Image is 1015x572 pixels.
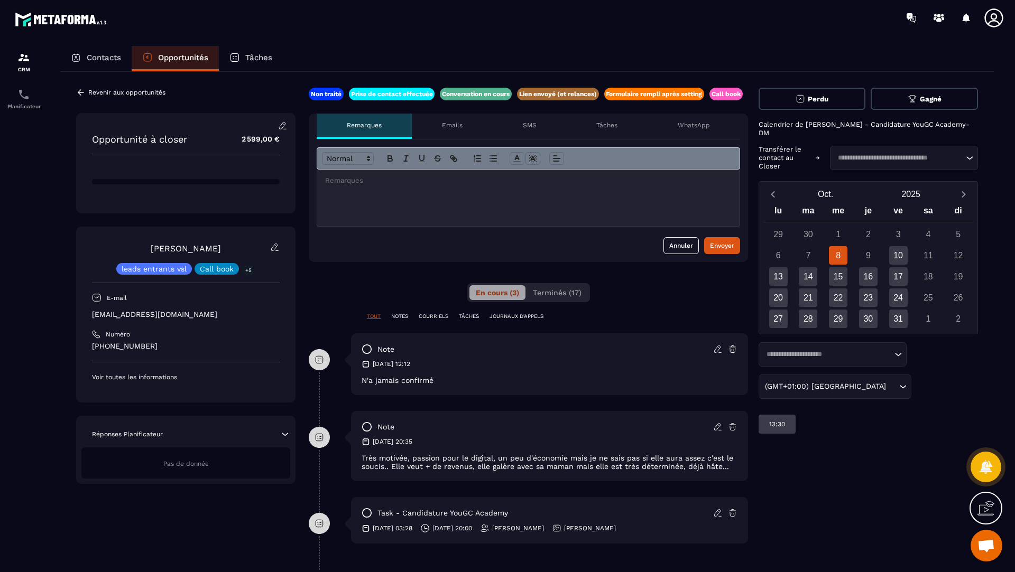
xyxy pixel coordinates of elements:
[829,267,847,286] div: 15
[60,46,132,71] a: Contacts
[769,420,785,428] p: 13:30
[949,310,967,328] div: 2
[87,53,121,62] p: Contacts
[763,381,889,392] span: (GMT+01:00) [GEOGRAPHIC_DATA]
[492,524,544,532] p: [PERSON_NAME]
[759,145,810,171] p: Transférer le contact au Closer
[476,288,519,297] span: En cours (3)
[606,90,702,98] p: Formulaire rempli après setting
[459,313,479,320] p: TÂCHES
[859,288,878,307] div: 23
[3,80,45,117] a: schedulerschedulerPlanificateur
[799,246,817,265] div: 7
[783,185,869,203] button: Open months overlay
[17,51,30,64] img: formation
[3,43,45,80] a: formationformationCRM
[362,376,737,385] p: N'a jamais confirmé
[15,10,110,29] img: logo
[704,237,740,254] button: Envoyer
[829,310,847,328] div: 29
[432,524,472,532] p: [DATE] 20:00
[242,265,255,276] p: +5
[200,265,234,273] p: Call book
[92,341,280,351] p: [PHONE_NUMBER]
[231,129,280,149] p: 2 599,00 €
[769,225,788,243] div: 29
[678,121,710,129] p: WhatsApp
[943,203,973,222] div: di
[373,360,410,368] p: [DATE] 12:12
[799,225,817,243] div: 30
[663,237,699,254] button: Annuler
[859,246,878,265] div: 9
[122,265,187,273] p: leads entrants vsl
[92,310,280,320] p: [EMAIL_ADDRESS][DOMAIN_NAME]
[971,530,1002,561] div: Ouvrir le chat
[362,454,737,471] p: Très motivée, passion pour le digital, un peu d'économie mais je ne sais pas si elle aura assez c...
[92,430,163,438] p: Réponses Planificateur
[3,104,45,109] p: Planificateur
[311,90,342,98] p: Non traité
[564,524,616,532] p: [PERSON_NAME]
[834,153,963,163] input: Search for option
[377,508,508,518] p: task - Candidature YouGC Academy
[3,67,45,72] p: CRM
[799,267,817,286] div: 14
[351,90,433,98] p: Prise de contact effectuée
[920,95,942,103] span: Gagné
[92,134,187,145] p: Opportunité à closer
[769,310,788,328] div: 27
[442,121,463,129] p: Emails
[17,88,30,101] img: scheduler
[919,225,937,243] div: 4
[347,121,382,129] p: Remarques
[759,120,978,137] p: Calendrier de [PERSON_NAME] - Candidature YouGC Academy-DM
[377,422,394,432] p: note
[763,203,793,222] div: lu
[759,342,907,367] div: Search for option
[919,246,937,265] div: 11
[889,288,908,307] div: 24
[107,294,127,302] p: E-mail
[527,285,588,300] button: Terminés (17)
[949,288,967,307] div: 26
[519,90,597,98] p: Lien envoyé (et relances)
[759,374,911,399] div: Search for option
[763,349,892,360] input: Search for option
[859,267,878,286] div: 16
[92,373,280,381] p: Voir toutes les informations
[596,121,617,129] p: Tâches
[853,203,883,222] div: je
[830,146,978,170] div: Search for option
[868,185,954,203] button: Open years overlay
[373,437,412,446] p: [DATE] 20:35
[469,285,525,300] button: En cours (3)
[889,225,908,243] div: 3
[88,89,165,96] p: Revenir aux opportunités
[889,310,908,328] div: 31
[799,288,817,307] div: 21
[829,225,847,243] div: 1
[391,313,408,320] p: NOTES
[769,288,788,307] div: 20
[829,288,847,307] div: 22
[763,187,783,201] button: Previous month
[769,246,788,265] div: 6
[523,121,537,129] p: SMS
[151,243,221,254] a: [PERSON_NAME]
[763,225,973,328] div: Calendar days
[533,288,582,297] span: Terminés (17)
[859,225,878,243] div: 2
[829,246,847,265] div: 8
[914,203,944,222] div: sa
[799,310,817,328] div: 28
[158,53,208,62] p: Opportunités
[954,187,973,201] button: Next month
[949,225,967,243] div: 5
[442,90,510,98] p: Conversation en cours
[763,203,973,328] div: Calendar wrapper
[712,90,741,98] p: Call book
[373,524,412,532] p: [DATE] 03:28
[823,203,853,222] div: me
[883,203,914,222] div: ve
